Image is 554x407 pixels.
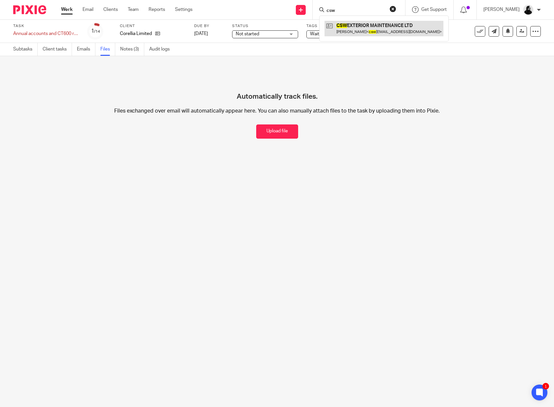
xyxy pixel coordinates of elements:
span: [DATE] [194,31,208,36]
p: Files exchanged over email will automatically appear here. You can also manually attach files to ... [101,108,453,115]
label: Tags [306,23,372,29]
h4: Automatically track files. [237,69,318,101]
a: Reports [149,6,165,13]
a: Audit logs [149,43,175,56]
a: Emails [77,43,95,56]
a: Clients [103,6,118,13]
label: Task [13,23,79,29]
span: Get Support [421,7,447,12]
a: Notes (3) [120,43,144,56]
a: Work [61,6,73,13]
input: Search [326,8,385,14]
a: Subtasks [13,43,38,56]
a: Email [83,6,93,13]
a: Settings [175,6,192,13]
small: /14 [94,30,100,33]
img: PHOTO-2023-03-20-11-06-28%203.jpg [523,5,534,15]
div: 1 [91,27,100,35]
button: Clear [390,6,396,12]
label: Client [120,23,186,29]
a: Files [100,43,115,56]
label: Status [232,23,298,29]
p: [PERSON_NAME] [483,6,520,13]
a: Client tasks [43,43,72,56]
label: Due by [194,23,224,29]
p: Corellia Limited [120,30,152,37]
a: Team [128,6,139,13]
img: Pixie [13,5,46,14]
button: Upload file [256,124,298,139]
div: Annual accounts and CT600 return [13,30,79,37]
span: Not started [236,32,259,36]
span: Waiting on Client Paperwork [310,32,368,36]
div: 1 [542,383,549,390]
